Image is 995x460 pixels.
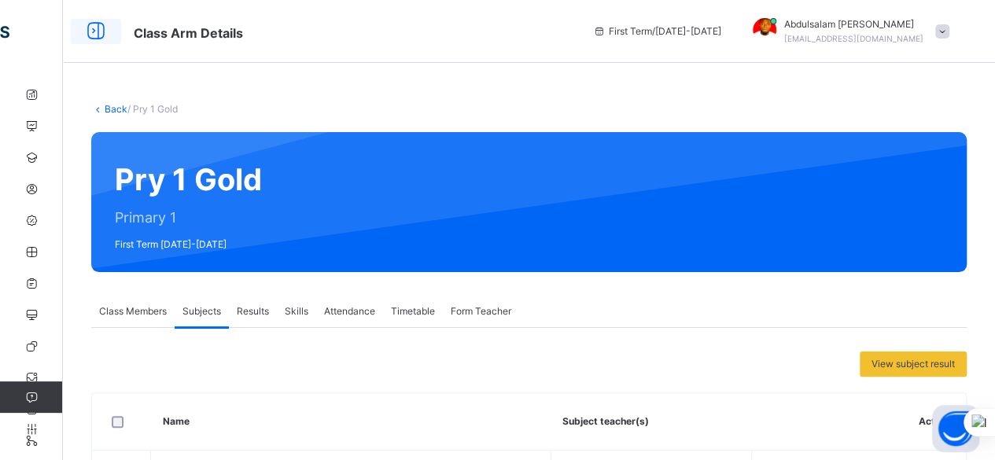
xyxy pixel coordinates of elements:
div: Abdulsalam Muhammad Nasir [737,17,957,46]
span: Subjects [182,304,221,318]
th: Actions [751,393,966,451]
span: Timetable [391,304,435,318]
span: Class Arm Details [134,25,243,41]
span: / Pry 1 Gold [127,103,178,115]
th: Subject teacher(s) [551,393,751,451]
span: Class Members [99,304,167,318]
span: View subject result [872,357,955,371]
span: session/term information [593,24,721,39]
span: [EMAIL_ADDRESS][DOMAIN_NAME] [784,34,923,43]
span: Abdulsalam [PERSON_NAME] [784,17,923,31]
a: Back [105,103,127,115]
span: Attendance [324,304,375,318]
span: Results [237,304,269,318]
span: Skills [285,304,308,318]
button: Open asap [932,405,979,452]
span: Form Teacher [451,304,511,318]
th: Name [151,393,551,451]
